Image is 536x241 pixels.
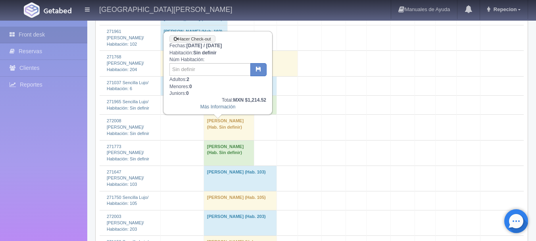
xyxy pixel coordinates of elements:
[107,118,149,135] a: 272008 [PERSON_NAME]/Habitación: Sin definir
[204,140,254,166] td: [PERSON_NAME] (Hab. Sin definir)
[186,91,189,96] b: 0
[200,104,236,110] a: Más Información
[160,51,298,76] td: [PERSON_NAME] (Hab. 204)
[107,144,149,161] a: 271773 [PERSON_NAME]/Habitación: Sin definir
[160,25,227,51] td: [PERSON_NAME] (Hab. 102)
[492,6,517,12] span: Repecion
[107,80,148,91] a: 271037 Sencilla Lujo/Habitación: 6
[186,77,189,82] b: 2
[189,84,192,89] b: 0
[164,32,272,114] div: Fechas: Habitación: Núm Habitación: Adultos: Menores: Juniors:
[204,191,277,210] td: [PERSON_NAME] (Hab. 105)
[107,195,148,206] a: 271750 Sencilla Lujo/Habitación: 105
[186,43,222,48] b: [DATE] / [DATE]
[107,29,144,46] a: 271961 [PERSON_NAME]/Habitación: 102
[107,54,144,71] a: 271768 [PERSON_NAME]/Habitación: 204
[44,8,71,13] img: Getabed
[193,50,217,56] b: Sin definir
[107,99,149,110] a: 271965 Sencilla Lujo/Habitación: Sin definir
[169,63,251,76] input: Sin definir
[204,166,277,191] td: [PERSON_NAME] (Hab. 103)
[107,214,144,231] a: 272003 [PERSON_NAME]/Habitación: 203
[204,210,277,236] td: [PERSON_NAME] (Hab. 203)
[24,2,40,18] img: Getabed
[99,4,232,14] h4: [GEOGRAPHIC_DATA][PERSON_NAME]
[169,97,266,104] div: Total:
[160,76,277,95] td: [PERSON_NAME] (Hab. 6)
[233,97,266,103] b: MXN $1,214.52
[107,170,144,187] a: 271647 [PERSON_NAME]/Habitación: 103
[204,115,254,140] td: [PERSON_NAME] (Hab. Sin definir)
[107,10,148,21] a: 271960 Sencilla Lujo/Habitación: 101
[169,35,215,43] a: Hacer Check-out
